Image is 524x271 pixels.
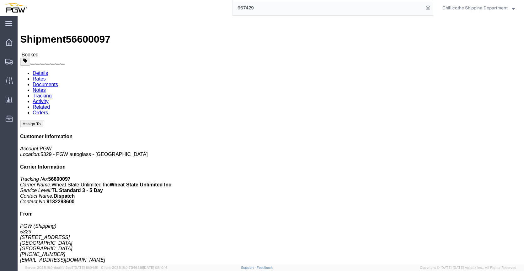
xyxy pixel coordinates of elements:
[442,4,515,12] button: Chillicothe Shipping Department
[233,0,424,15] input: Search for shipment number, reference number
[257,266,273,269] a: Feedback
[18,16,524,264] iframe: FS Legacy Container
[25,266,98,269] span: Server: 2025.18.0-daa1fe12ee7
[143,266,168,269] span: [DATE] 08:10:16
[4,3,27,13] img: logo
[420,265,516,270] span: Copyright © [DATE]-[DATE] Agistix Inc., All Rights Reserved
[442,4,508,11] span: Chillicothe Shipping Department
[101,266,168,269] span: Client: 2025.18.0-7346316
[74,266,98,269] span: [DATE] 10:04:51
[241,266,257,269] a: Support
